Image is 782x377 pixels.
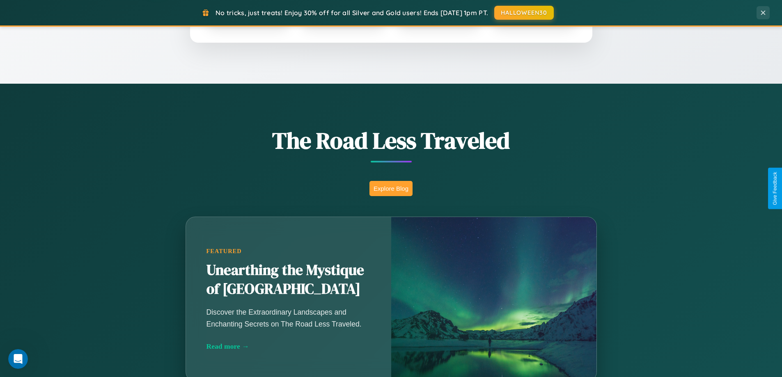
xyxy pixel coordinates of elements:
button: Explore Blog [369,181,413,196]
iframe: Intercom live chat [8,349,28,369]
button: HALLOWEEN30 [494,6,554,20]
p: Discover the Extraordinary Landscapes and Enchanting Secrets on The Road Less Traveled. [206,306,371,329]
h1: The Road Less Traveled [145,125,638,156]
h2: Unearthing the Mystique of [GEOGRAPHIC_DATA] [206,261,371,299]
div: Give Feedback [772,172,778,205]
span: No tricks, just treats! Enjoy 30% off for all Silver and Gold users! Ends [DATE] 1pm PT. [216,9,488,17]
div: Read more → [206,342,371,351]
div: Featured [206,248,371,255]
